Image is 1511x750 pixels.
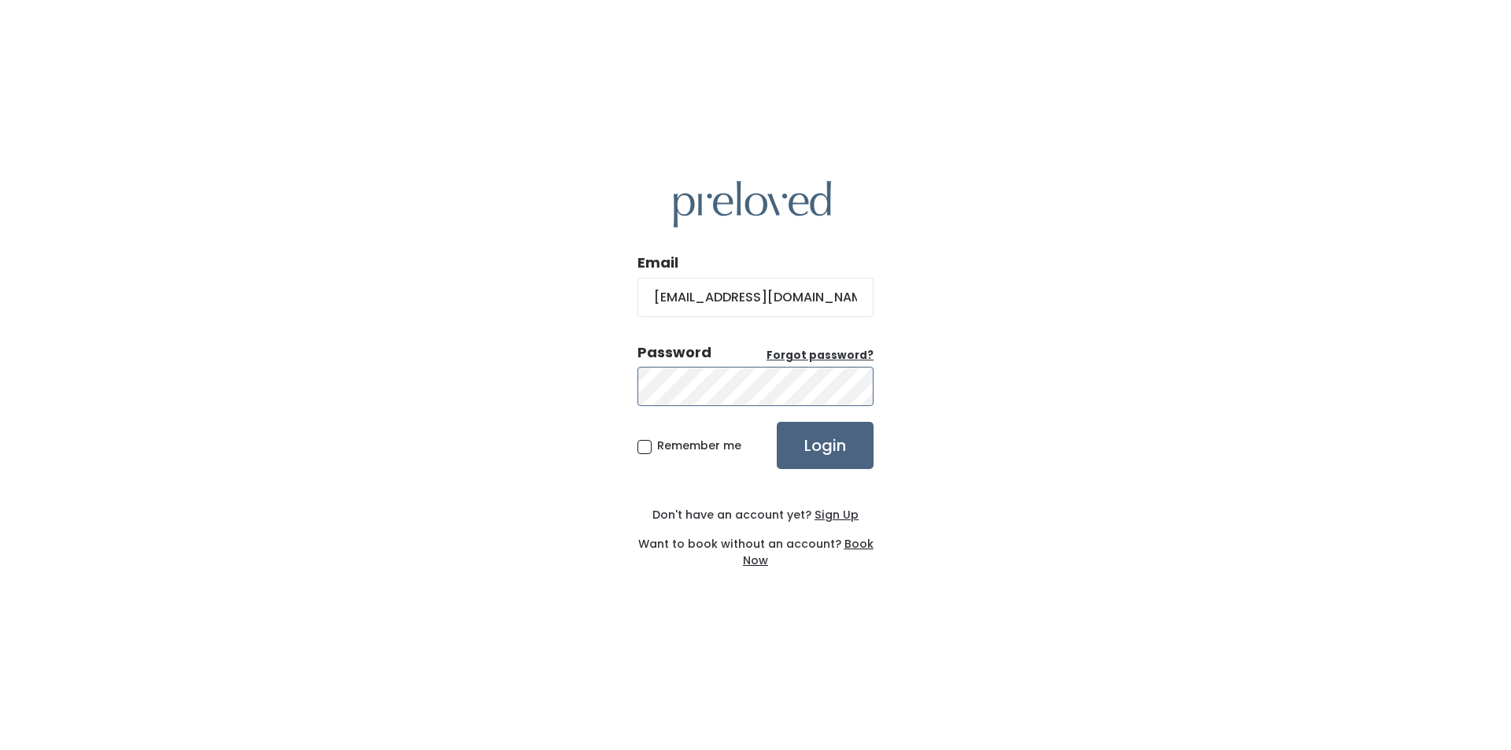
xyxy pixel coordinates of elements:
[637,342,711,363] div: Password
[815,507,859,523] u: Sign Up
[777,422,874,469] input: Login
[767,348,874,364] a: Forgot password?
[811,507,859,523] a: Sign Up
[637,507,874,523] div: Don't have an account yet?
[637,523,874,569] div: Want to book without an account?
[767,348,874,363] u: Forgot password?
[657,438,741,453] span: Remember me
[637,253,678,273] label: Email
[674,181,831,227] img: preloved logo
[743,536,874,568] a: Book Now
